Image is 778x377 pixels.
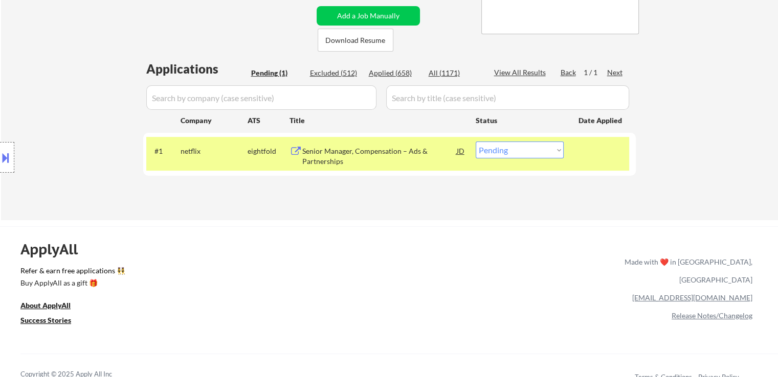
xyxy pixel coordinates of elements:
div: ATS [248,115,290,126]
input: Search by company (case sensitive) [146,85,376,110]
div: Pending (1) [251,68,302,78]
a: Success Stories [20,315,85,328]
div: Status [476,111,564,129]
a: Refer & earn free applications 👯‍♀️ [20,267,411,278]
u: About ApplyAll [20,301,71,310]
a: [EMAIL_ADDRESS][DOMAIN_NAME] [632,293,752,302]
input: Search by title (case sensitive) [386,85,629,110]
div: All (1171) [429,68,480,78]
div: Next [607,67,624,78]
u: Success Stories [20,316,71,324]
button: Download Resume [318,29,393,52]
div: Date Applied [579,115,624,126]
div: netflix [181,146,248,156]
button: Add a Job Manually [317,6,420,26]
div: Excluded (512) [310,68,361,78]
div: View All Results [494,67,549,78]
div: Company [181,115,248,126]
div: Senior Manager, Compensation – Ads & Partnerships [302,146,457,166]
div: Buy ApplyAll as a gift 🎁 [20,279,123,287]
a: Buy ApplyAll as a gift 🎁 [20,278,123,291]
div: eightfold [248,146,290,156]
div: Applied (658) [369,68,420,78]
div: ApplyAll [20,241,90,258]
div: 1 / 1 [584,67,607,78]
div: JD [456,142,466,160]
div: Back [561,67,577,78]
a: Release Notes/Changelog [672,311,752,320]
div: Applications [146,63,248,75]
a: About ApplyAll [20,300,85,313]
div: Made with ❤️ in [GEOGRAPHIC_DATA], [GEOGRAPHIC_DATA] [620,253,752,289]
div: Title [290,115,466,126]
